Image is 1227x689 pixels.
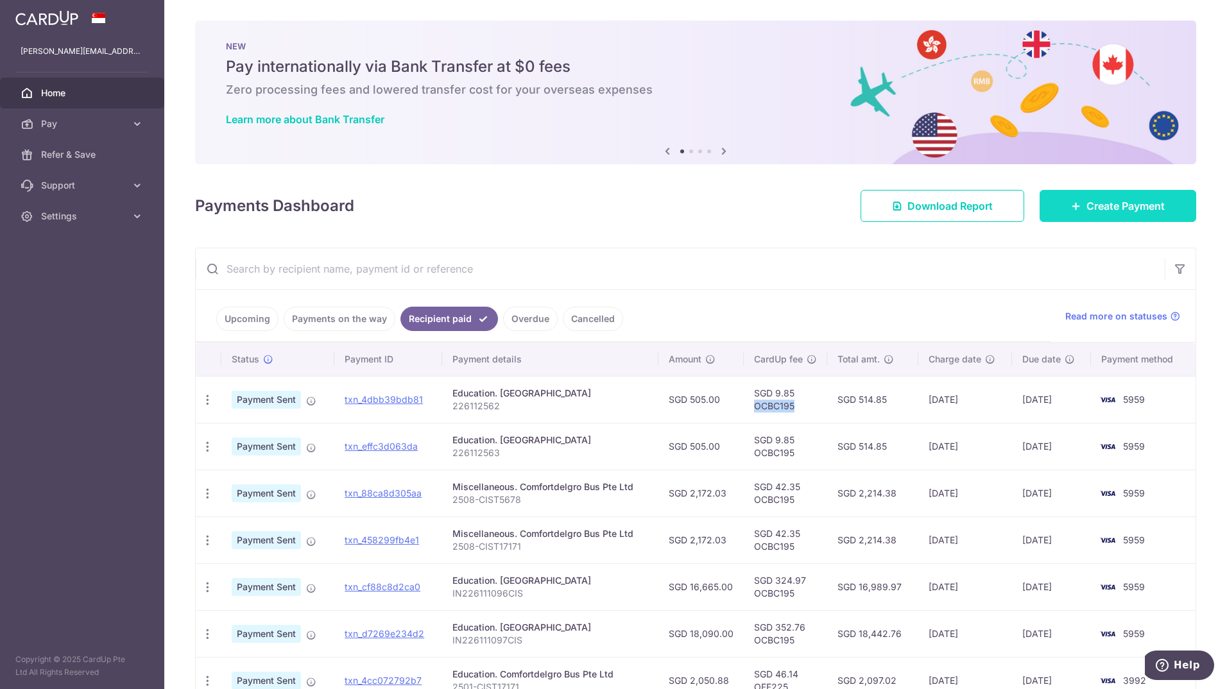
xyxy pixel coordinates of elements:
span: Support [41,179,126,192]
td: [DATE] [1012,516,1090,563]
a: Learn more about Bank Transfer [226,113,384,126]
td: SGD 2,172.03 [658,470,744,516]
a: Upcoming [216,307,279,331]
h5: Pay internationally via Bank Transfer at $0 fees [226,56,1165,77]
span: Refer & Save [41,148,126,161]
td: SGD 9.85 OCBC195 [744,423,827,470]
div: Miscellaneous. Comfortdelgro Bus Pte Ltd [452,481,648,493]
p: NEW [226,41,1165,51]
img: Bank Card [1095,579,1120,595]
td: SGD 324.97 OCBC195 [744,563,827,610]
td: [DATE] [1012,610,1090,657]
td: [DATE] [1012,376,1090,423]
th: Payment method [1091,343,1196,376]
div: Education. [GEOGRAPHIC_DATA] [452,434,648,447]
p: 226112563 [452,447,648,459]
h6: Zero processing fees and lowered transfer cost for your overseas expenses [226,82,1165,98]
td: SGD 2,214.38 [827,516,918,563]
span: 5959 [1123,488,1145,498]
td: SGD 18,442.76 [827,610,918,657]
a: txn_d7269e234d2 [345,628,424,639]
span: Pay [41,117,126,130]
p: 2508-CIST5678 [452,493,648,506]
span: Payment Sent [232,531,301,549]
span: 3992 [1123,675,1146,686]
td: [DATE] [1012,423,1090,470]
td: SGD 42.35 OCBC195 [744,470,827,516]
p: [PERSON_NAME][EMAIL_ADDRESS][PERSON_NAME][DOMAIN_NAME] [21,45,144,58]
div: Education. [GEOGRAPHIC_DATA] [452,574,648,587]
td: [DATE] [1012,563,1090,610]
td: [DATE] [1012,470,1090,516]
span: Payment Sent [232,625,301,643]
iframe: Opens a widget where you can find more information [1145,651,1214,683]
td: [DATE] [918,376,1012,423]
td: [DATE] [918,423,1012,470]
img: Bank Card [1095,532,1120,548]
td: SGD 16,665.00 [658,563,744,610]
td: SGD 2,172.03 [658,516,744,563]
a: Recipient paid [400,307,498,331]
span: Payment Sent [232,578,301,596]
a: txn_458299fb4e1 [345,534,419,545]
td: SGD 514.85 [827,423,918,470]
div: Education. Comfortdelgro Bus Pte Ltd [452,668,648,681]
span: Amount [669,353,701,366]
p: IN226111096CIS [452,587,648,600]
input: Search by recipient name, payment id or reference [196,248,1165,289]
img: CardUp [15,10,78,26]
td: SGD 42.35 OCBC195 [744,516,827,563]
span: Payment Sent [232,391,301,409]
a: Download Report [861,190,1024,222]
th: Payment details [442,343,658,376]
div: Miscellaneous. Comfortdelgro Bus Pte Ltd [452,527,648,540]
span: Download Report [907,198,993,214]
span: 5959 [1123,581,1145,592]
a: txn_effc3d063da [345,441,418,452]
p: 226112562 [452,400,648,413]
span: Charge date [929,353,981,366]
img: Bank Card [1095,486,1120,501]
span: 5959 [1123,628,1145,639]
td: [DATE] [918,610,1012,657]
span: Payment Sent [232,438,301,455]
img: Bank transfer banner [195,21,1196,164]
td: [DATE] [918,563,1012,610]
td: SGD 514.85 [827,376,918,423]
img: Bank Card [1095,626,1120,642]
a: Create Payment [1040,190,1196,222]
a: Read more on statuses [1065,310,1180,323]
img: Bank Card [1095,392,1120,407]
p: IN226111097CIS [452,634,648,647]
td: SGD 505.00 [658,423,744,470]
td: SGD 9.85 OCBC195 [744,376,827,423]
td: [DATE] [918,470,1012,516]
a: txn_cf88c8d2ca0 [345,581,420,592]
p: 2508-CIST17171 [452,540,648,553]
th: Payment ID [334,343,442,376]
span: Settings [41,210,126,223]
span: Status [232,353,259,366]
span: Payment Sent [232,484,301,502]
div: Education. [GEOGRAPHIC_DATA] [452,387,648,400]
span: Due date [1022,353,1061,366]
span: CardUp fee [754,353,803,366]
span: Read more on statuses [1065,310,1167,323]
h4: Payments Dashboard [195,194,354,217]
td: [DATE] [918,516,1012,563]
a: txn_4dbb39bdb81 [345,394,423,405]
a: txn_4cc072792b7 [345,675,422,686]
a: Overdue [503,307,558,331]
span: Total amt. [837,353,880,366]
a: txn_88ca8d305aa [345,488,422,498]
img: Bank Card [1095,439,1120,454]
span: 5959 [1123,534,1145,545]
span: 5959 [1123,441,1145,452]
td: SGD 2,214.38 [827,470,918,516]
td: SGD 16,989.97 [827,563,918,610]
a: Payments on the way [284,307,395,331]
a: Cancelled [563,307,623,331]
span: Create Payment [1086,198,1165,214]
img: Bank Card [1095,673,1120,688]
